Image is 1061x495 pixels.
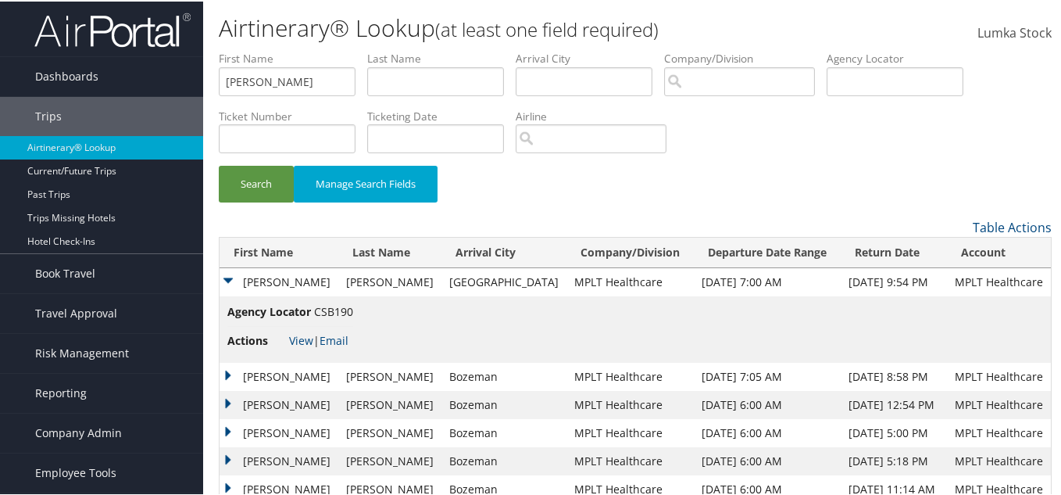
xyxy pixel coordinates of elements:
th: Company/Division [566,236,694,267]
label: Arrival City [516,49,664,65]
td: Bozeman [441,418,566,446]
td: Bozeman [441,446,566,474]
a: Table Actions [973,217,1052,235]
span: CSB190 [314,303,353,317]
span: Lumka Stock [977,23,1052,40]
td: Bozeman [441,389,566,418]
td: Bozeman [441,361,566,389]
img: airportal-logo.png [34,10,191,47]
td: [PERSON_NAME] [220,267,338,295]
td: MPLT Healthcare [947,418,1051,446]
td: MPLT Healthcare [566,418,694,446]
th: Arrival City: activate to sort column ascending [441,236,566,267]
td: [DATE] 5:00 PM [841,418,947,446]
td: [DATE] 6:00 AM [694,446,841,474]
span: Book Travel [35,253,95,292]
label: Agency Locator [827,49,975,65]
td: MPLT Healthcare [566,361,694,389]
span: Reporting [35,372,87,411]
label: Ticketing Date [367,107,516,123]
td: [DATE] 8:58 PM [841,361,947,389]
a: Email [320,332,348,346]
small: (at least one field required) [435,15,659,41]
span: Dashboards [35,56,98,95]
td: [PERSON_NAME] [220,418,338,446]
label: Last Name [367,49,516,65]
td: [PERSON_NAME] [338,389,441,418]
a: View [289,332,313,346]
button: Manage Search Fields [294,164,438,201]
td: [DATE] 5:18 PM [841,446,947,474]
span: Trips [35,95,62,135]
td: MPLT Healthcare [947,446,1051,474]
td: [PERSON_NAME] [338,446,441,474]
span: Agency Locator [227,302,311,319]
span: Risk Management [35,332,129,371]
label: First Name [219,49,367,65]
span: Company Admin [35,412,122,451]
td: [PERSON_NAME] [220,446,338,474]
td: MPLT Healthcare [566,446,694,474]
button: Search [219,164,294,201]
label: Ticket Number [219,107,367,123]
td: MPLT Healthcare [566,389,694,418]
th: Return Date: activate to sort column ascending [841,236,947,267]
th: Account: activate to sort column ascending [947,236,1051,267]
td: MPLT Healthcare [947,267,1051,295]
th: Departure Date Range: activate to sort column ascending [694,236,841,267]
td: [PERSON_NAME] [338,418,441,446]
a: Lumka Stock [977,8,1052,56]
span: Employee Tools [35,452,116,491]
th: Last Name: activate to sort column ascending [338,236,441,267]
td: MPLT Healthcare [947,361,1051,389]
td: [PERSON_NAME] [220,361,338,389]
td: [DATE] 9:54 PM [841,267,947,295]
td: [DATE] 7:05 AM [694,361,841,389]
td: [DATE] 12:54 PM [841,389,947,418]
span: Actions [227,331,286,348]
span: | [289,332,348,346]
label: Airline [516,107,678,123]
td: [DATE] 7:00 AM [694,267,841,295]
td: [DATE] 6:00 AM [694,418,841,446]
th: First Name: activate to sort column ascending [220,236,338,267]
td: [PERSON_NAME] [220,389,338,418]
td: [PERSON_NAME] [338,267,441,295]
td: MPLT Healthcare [947,389,1051,418]
td: [DATE] 6:00 AM [694,389,841,418]
td: [GEOGRAPHIC_DATA] [441,267,566,295]
td: [PERSON_NAME] [338,361,441,389]
td: MPLT Healthcare [566,267,694,295]
label: Company/Division [664,49,827,65]
span: Travel Approval [35,292,117,332]
h1: Airtinerary® Lookup [219,10,774,43]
